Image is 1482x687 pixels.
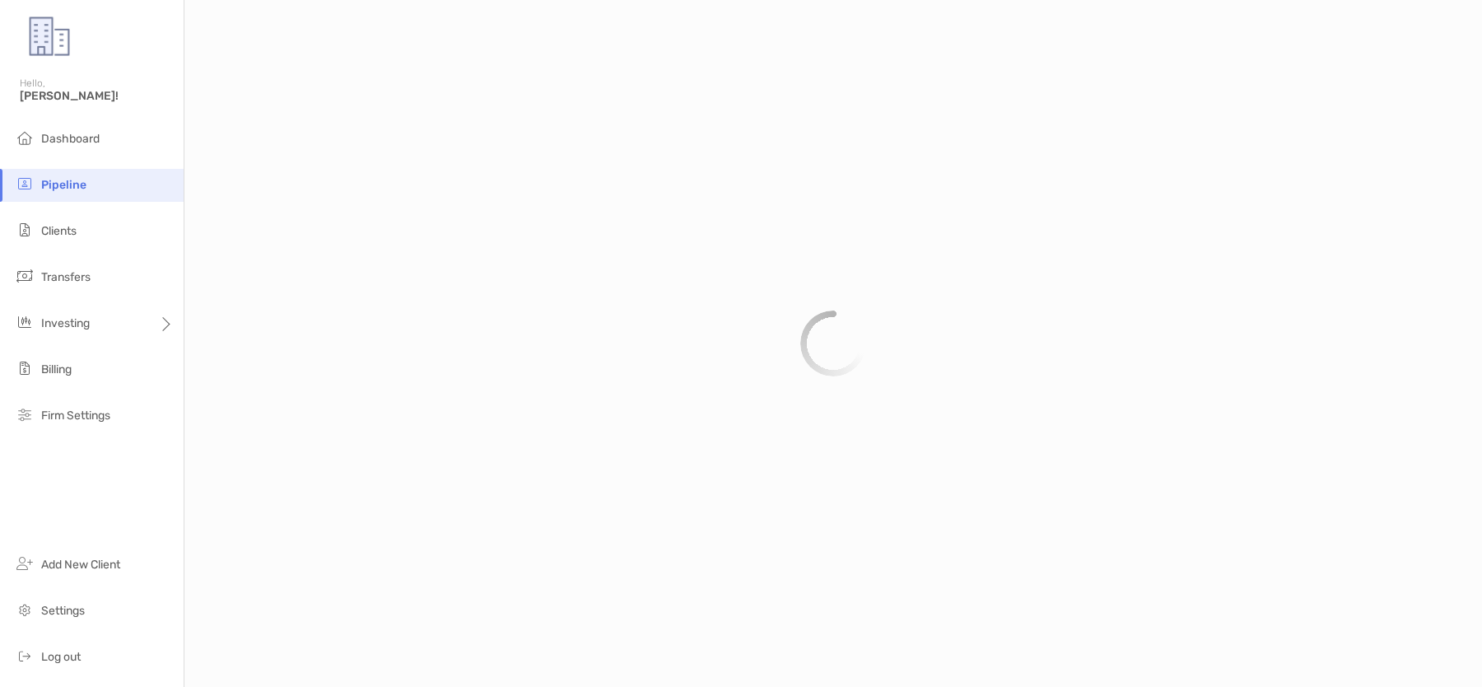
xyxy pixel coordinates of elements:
[15,174,35,194] img: pipeline icon
[20,7,79,66] img: Zoe Logo
[20,89,174,103] span: [PERSON_NAME]!
[15,358,35,378] img: billing icon
[41,604,85,618] span: Settings
[41,270,91,284] span: Transfers
[15,266,35,286] img: transfers icon
[15,554,35,573] img: add_new_client icon
[41,178,86,192] span: Pipeline
[15,220,35,240] img: clients icon
[41,316,90,330] span: Investing
[41,650,81,664] span: Log out
[41,558,120,572] span: Add New Client
[15,404,35,424] img: firm-settings icon
[41,224,77,238] span: Clients
[15,312,35,332] img: investing icon
[15,128,35,147] img: dashboard icon
[41,362,72,376] span: Billing
[41,132,100,146] span: Dashboard
[15,600,35,619] img: settings icon
[41,409,110,423] span: Firm Settings
[15,646,35,666] img: logout icon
